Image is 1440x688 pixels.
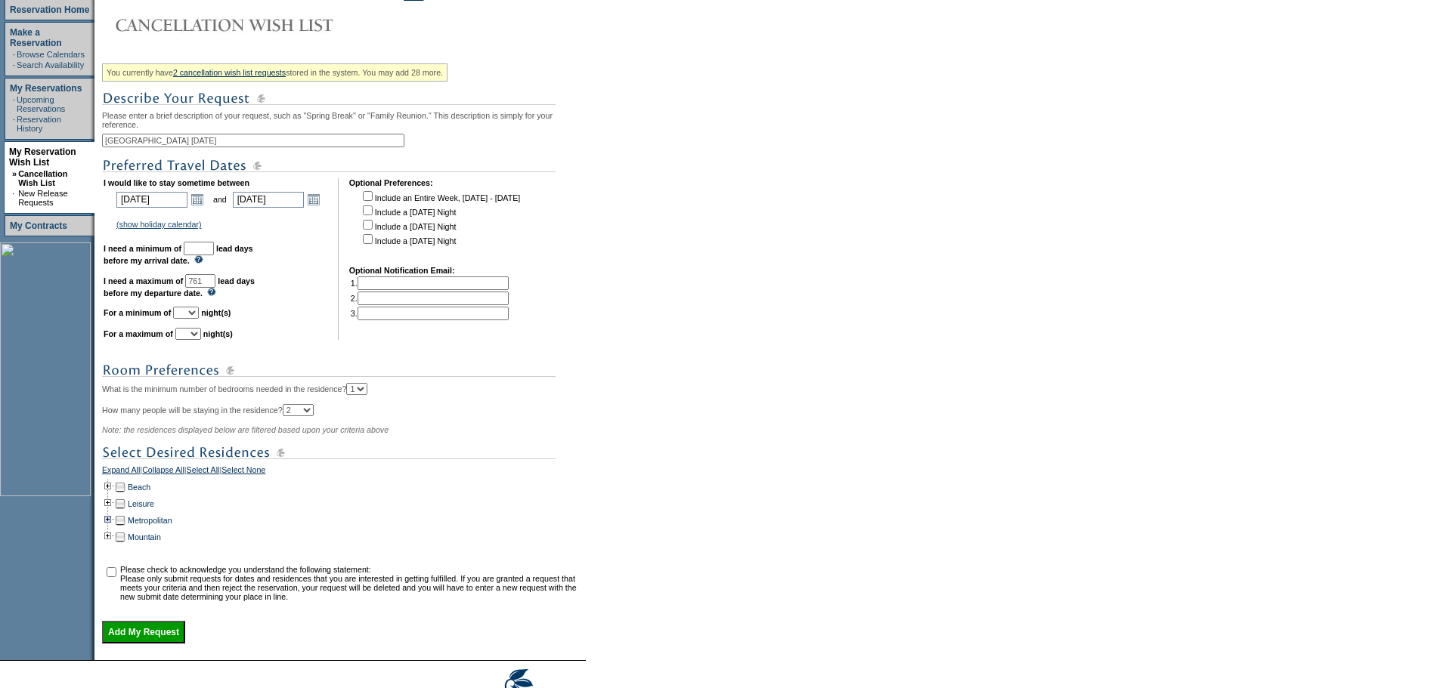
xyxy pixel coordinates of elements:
[104,276,255,298] b: lead days before my departure date.
[221,465,265,479] a: Select None
[13,50,15,59] td: ·
[10,5,89,15] a: Reservation Home
[13,95,15,113] td: ·
[10,83,82,94] a: My Reservations
[17,95,65,113] a: Upcoming Reservations
[104,244,253,265] b: lead days before my arrival date.
[116,220,202,229] a: (show holiday calendar)
[102,361,556,380] img: subTtlRoomPreferences.gif
[187,465,220,479] a: Select All
[360,189,520,255] td: Include an Entire Week, [DATE] - [DATE] Include a [DATE] Night Include a [DATE] Night Include a [...
[305,191,322,208] a: Open the calendar popup.
[128,483,150,492] a: Beach
[102,465,140,479] a: Expand All
[120,565,581,601] td: Please check to acknowledge you understand the following statement: Please only submit requests f...
[211,189,229,210] td: and
[349,178,433,187] b: Optional Preferences:
[203,329,233,338] b: night(s)
[207,288,216,296] img: questionMark_lightBlue.gif
[102,465,582,479] div: | | |
[104,178,249,187] b: I would like to stay sometime between
[102,425,389,434] span: Note: the residences displayed below are filtered based upon your criteria above
[349,266,455,275] b: Optional Notification Email:
[173,68,286,77] a: 2 cancellation wish list requests
[116,192,187,208] input: Date format: M/D/Y. Shortcut keys: [T] for Today. [UP] or [.] for Next Day. [DOWN] or [,] for Pre...
[102,58,582,643] div: Please enter a brief description of your request, such as "Spring Break" or "Family Reunion." Thi...
[128,516,172,525] a: Metropolitan
[142,465,184,479] a: Collapse All
[18,169,67,187] a: Cancellation Wish List
[194,255,203,264] img: questionMark_lightBlue.gif
[351,292,509,305] td: 2.
[10,221,67,231] a: My Contracts
[13,60,15,69] td: ·
[351,307,509,320] td: 3.
[233,192,304,208] input: Date format: M/D/Y. Shortcut keys: [T] for Today. [UP] or [.] for Next Day. [DOWN] or [,] for Pre...
[351,276,509,290] td: 1.
[10,27,62,48] a: Make a Reservation
[201,308,231,317] b: night(s)
[18,189,67,207] a: New Release Requests
[189,191,206,208] a: Open the calendar popup.
[13,115,15,133] td: ·
[102,10,404,40] img: Cancellation Wish List
[102,63,447,82] div: You currently have stored in the system. You may add 28 more.
[9,147,76,168] a: My Reservation Wish List
[17,50,85,59] a: Browse Calendars
[104,276,183,285] b: I need a maximum of
[104,308,171,317] b: For a minimum of
[17,60,84,69] a: Search Availability
[104,329,173,338] b: For a maximum of
[102,621,185,643] input: Add My Request
[128,499,154,508] a: Leisure
[12,189,17,207] td: ·
[17,115,61,133] a: Reservation History
[104,244,181,253] b: I need a minimum of
[128,532,161,541] a: Mountain
[12,169,17,178] b: »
